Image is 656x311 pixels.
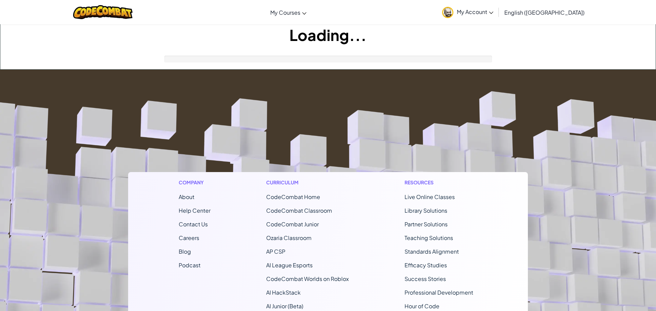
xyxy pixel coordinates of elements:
a: Careers [179,234,199,241]
a: Help Center [179,207,210,214]
a: Success Stories [405,275,446,282]
h1: Resources [405,179,477,186]
a: CodeCombat Classroom [266,207,332,214]
a: Professional Development [405,289,473,296]
h1: Company [179,179,210,186]
a: English ([GEOGRAPHIC_DATA]) [501,3,588,22]
span: My Account [457,8,493,15]
a: CodeCombat Junior [266,221,319,228]
img: CodeCombat logo [73,5,133,19]
a: My Courses [267,3,310,22]
img: avatar [442,7,453,18]
a: AI HackStack [266,289,301,296]
a: AI League Esports [266,261,313,269]
span: CodeCombat Home [266,193,320,200]
a: AI Junior (Beta) [266,302,303,310]
a: Ozaria Classroom [266,234,312,241]
a: Efficacy Studies [405,261,447,269]
span: English ([GEOGRAPHIC_DATA]) [504,9,585,16]
a: Partner Solutions [405,221,448,228]
a: Library Solutions [405,207,447,214]
a: Live Online Classes [405,193,455,200]
a: About [179,193,194,200]
h1: Loading... [0,24,656,45]
a: AP CSP [266,248,285,255]
a: Standards Alignment [405,248,459,255]
span: My Courses [270,9,300,16]
a: Podcast [179,261,201,269]
a: Hour of Code [405,302,439,310]
a: My Account [439,1,497,23]
h1: Curriculum [266,179,349,186]
a: Blog [179,248,191,255]
a: Teaching Solutions [405,234,453,241]
span: Contact Us [179,221,208,228]
a: CodeCombat Worlds on Roblox [266,275,349,282]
